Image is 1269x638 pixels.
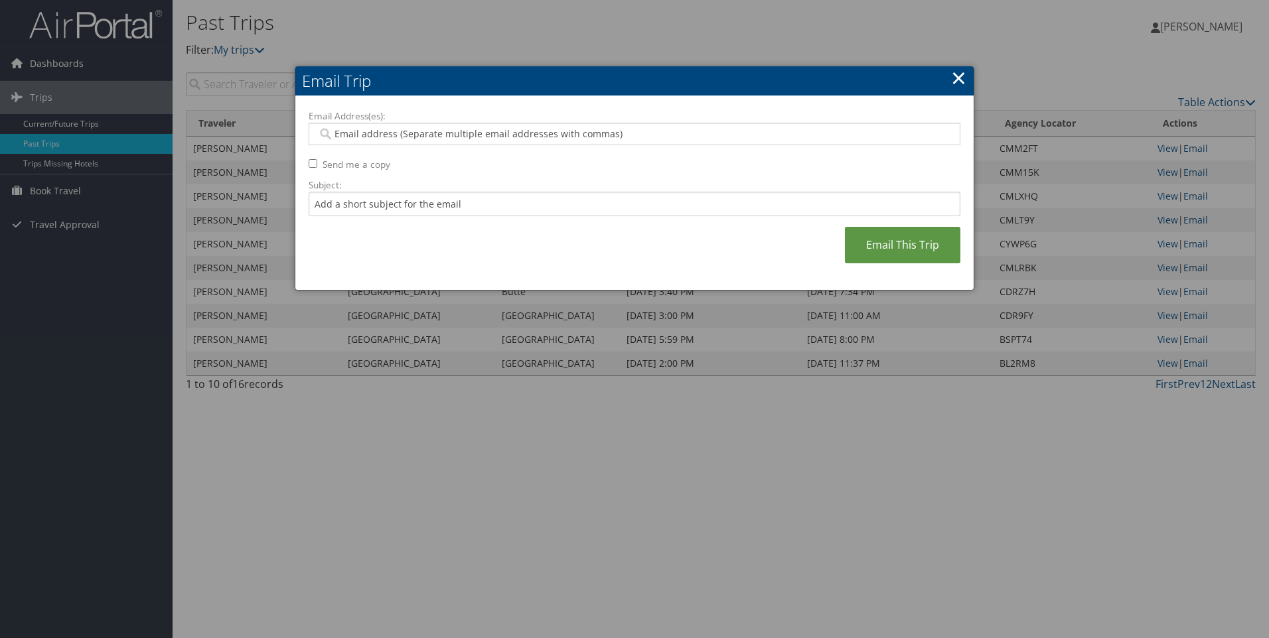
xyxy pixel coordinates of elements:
label: Email Address(es): [309,109,960,123]
label: Send me a copy [323,158,390,171]
label: Subject: [309,178,960,192]
a: × [951,64,966,91]
a: Email This Trip [845,227,960,263]
h2: Email Trip [295,66,974,96]
input: Email address (Separate multiple email addresses with commas) [317,127,951,141]
input: Add a short subject for the email [309,192,960,216]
